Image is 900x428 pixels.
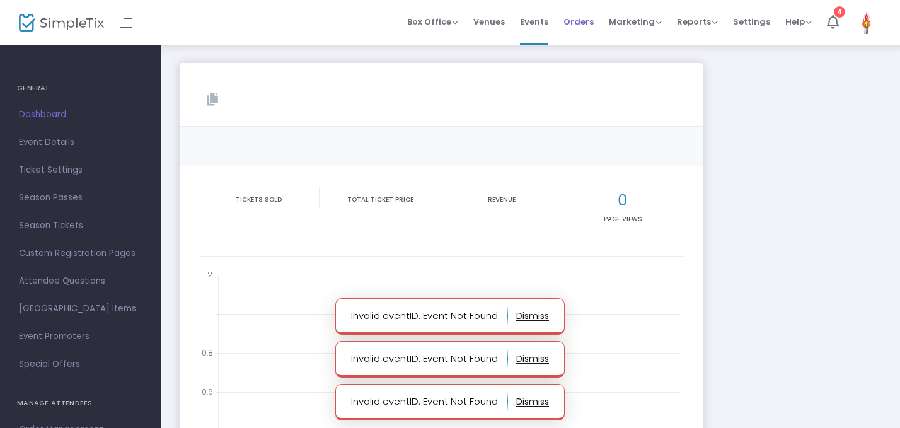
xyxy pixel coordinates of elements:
button: dismiss [516,349,549,369]
span: Event Details [19,134,142,151]
span: Event Promoters [19,328,142,345]
h4: MANAGE ATTENDEES [17,391,144,416]
span: Season Passes [19,190,142,206]
span: Help [785,16,812,28]
div: 4 [834,6,845,18]
p: Tickets sold [201,195,316,204]
span: Orders [563,6,594,38]
span: Settings [733,6,770,38]
p: Invalid eventID. Event Not Found. [351,306,508,326]
button: dismiss [516,306,549,326]
p: Revenue [444,195,559,204]
span: Events [520,6,548,38]
span: Venues [473,6,505,38]
span: Dashboard [19,107,142,123]
span: Custom Registration Pages [19,245,142,262]
span: Ticket Settings [19,162,142,178]
span: Season Tickets [19,217,142,234]
span: Attendee Questions [19,273,142,289]
span: Special Offers [19,356,142,373]
button: dismiss [516,391,549,412]
h4: GENERAL [17,76,144,101]
span: Reports [677,16,718,28]
span: Box Office [407,16,458,28]
h2: 0 [565,190,681,210]
span: [GEOGRAPHIC_DATA] Items [19,301,142,317]
span: Marketing [609,16,662,28]
p: Page Views [565,214,681,224]
p: Total Ticket Price [322,195,437,204]
p: Invalid eventID. Event Not Found. [351,349,508,369]
p: Invalid eventID. Event Not Found. [351,391,508,412]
